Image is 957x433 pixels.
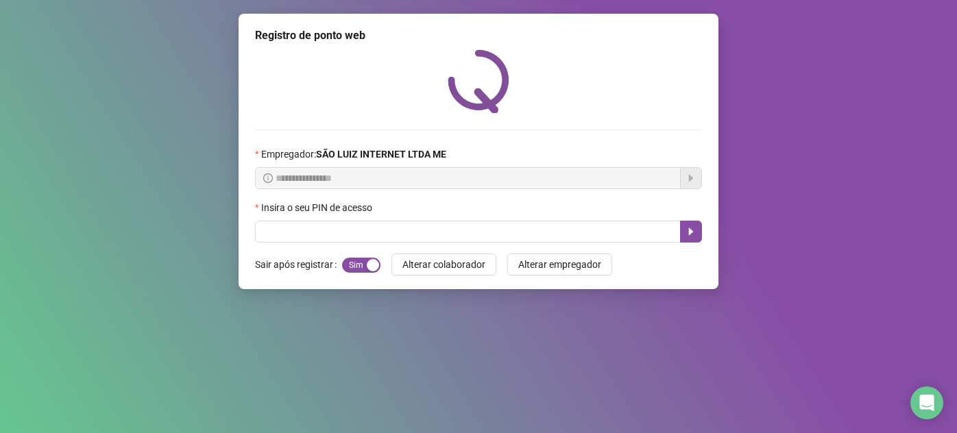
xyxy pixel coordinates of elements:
[316,149,446,160] strong: SÃO LUIZ INTERNET LTDA ME
[255,200,381,215] label: Insira o seu PIN de acesso
[255,253,342,275] label: Sair após registrar
[263,173,273,183] span: info-circle
[402,257,485,272] span: Alterar colaborador
[391,253,496,275] button: Alterar colaborador
[686,226,696,237] span: caret-right
[910,386,943,419] div: Open Intercom Messenger
[261,147,446,162] span: Empregador :
[255,27,702,44] div: Registro de ponto web
[507,253,612,275] button: Alterar empregador
[518,257,601,272] span: Alterar empregador
[448,49,509,113] img: QRPoint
